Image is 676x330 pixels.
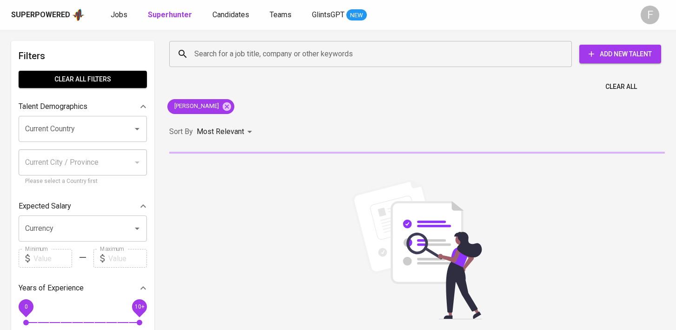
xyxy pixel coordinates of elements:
a: Teams [270,9,293,21]
button: Add New Talent [579,45,661,63]
div: Most Relevant [197,123,255,141]
a: Candidates [212,9,251,21]
span: [PERSON_NAME] [167,102,225,111]
a: Superhunter [148,9,194,21]
p: Expected Salary [19,201,71,212]
img: file_searching.svg [347,180,487,319]
button: Clear All [602,78,641,95]
div: Superpowered [11,10,70,20]
div: F [641,6,659,24]
button: Clear All filters [19,71,147,88]
span: Teams [270,10,292,19]
span: NEW [346,11,367,20]
p: Talent Demographics [19,101,87,112]
span: Clear All [605,81,637,93]
a: Jobs [111,9,129,21]
span: 10+ [134,303,144,310]
span: Candidates [212,10,249,19]
div: Expected Salary [19,197,147,216]
p: Please select a Country first [25,177,140,186]
input: Value [108,249,147,268]
p: Most Relevant [197,126,244,137]
h6: Filters [19,48,147,63]
b: Superhunter [148,10,192,19]
div: Years of Experience [19,279,147,297]
p: Sort By [169,126,193,137]
span: 0 [24,303,27,310]
a: GlintsGPT NEW [312,9,367,21]
button: Open [131,222,144,235]
span: Add New Talent [587,48,654,60]
img: app logo [72,8,85,22]
span: GlintsGPT [312,10,345,19]
p: Years of Experience [19,283,84,294]
div: [PERSON_NAME] [167,99,234,114]
input: Value [33,249,72,268]
a: Superpoweredapp logo [11,8,85,22]
button: Open [131,122,144,135]
span: Clear All filters [26,74,139,85]
div: Talent Demographics [19,97,147,116]
span: Jobs [111,10,127,19]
